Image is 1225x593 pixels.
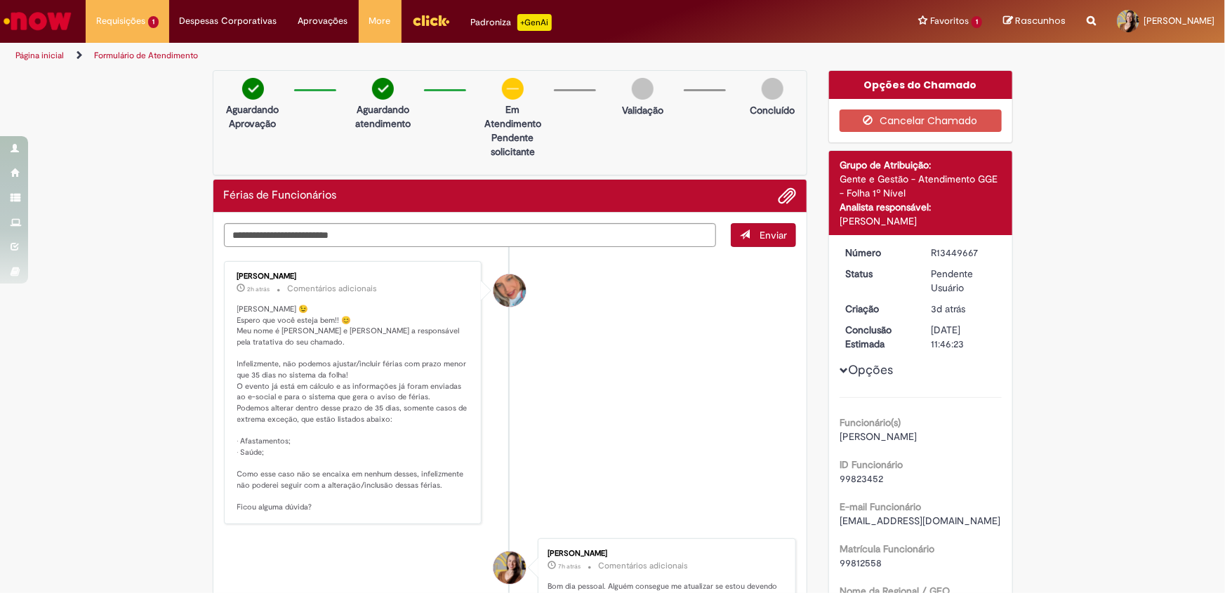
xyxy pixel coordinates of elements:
span: 99823452 [840,472,883,485]
button: Adicionar anexos [778,187,796,205]
div: [PERSON_NAME] [548,549,781,558]
span: 7h atrás [558,562,581,571]
p: Validação [622,103,663,117]
span: 99812558 [840,557,882,569]
a: Rascunhos [1003,15,1066,28]
p: Aguardando Aprovação [219,102,287,131]
dt: Número [835,246,921,260]
p: Pendente solicitante [479,131,547,159]
h2: Férias de Funcionários Histórico de tíquete [224,189,337,202]
p: [PERSON_NAME] 😉 Espero que você esteja bem!! 😊 Meu nome é [PERSON_NAME] e [PERSON_NAME] a respons... [237,304,471,513]
dt: Conclusão Estimada [835,323,921,351]
div: Grupo de Atribuição: [840,158,1002,172]
span: [PERSON_NAME] [1144,15,1214,27]
span: Enviar [760,229,787,241]
div: [DATE] 11:46:23 [932,323,997,351]
b: Matrícula Funcionário [840,542,934,555]
span: 3d atrás [932,302,966,315]
div: Padroniza [471,14,552,31]
b: E-mail Funcionário [840,500,921,513]
span: [EMAIL_ADDRESS][DOMAIN_NAME] [840,514,1000,527]
span: Requisições [96,14,145,28]
p: +GenAi [517,14,552,31]
div: Jacqueline Andrade Galani [494,274,526,307]
span: 2h atrás [248,285,270,293]
p: Em Atendimento [479,102,547,131]
div: 26/08/2025 16:46:19 [932,302,997,316]
div: R13449667 [932,246,997,260]
div: Pendente Usuário [932,267,997,295]
small: Comentários adicionais [288,283,378,295]
span: 1 [148,16,159,28]
dt: Status [835,267,921,281]
p: Aguardando atendimento [349,102,417,131]
div: Samira Alves Lucio Dias [494,552,526,584]
div: [PERSON_NAME] [840,214,1002,228]
div: Gente e Gestão - Atendimento GGE - Folha 1º Nível [840,172,1002,200]
time: 29/08/2025 13:32:16 [248,285,270,293]
time: 29/08/2025 08:38:39 [558,562,581,571]
span: More [369,14,391,28]
div: [PERSON_NAME] [237,272,471,281]
time: 26/08/2025 16:46:19 [932,302,966,315]
dt: Criação [835,302,921,316]
ul: Trilhas de página [11,43,806,69]
textarea: Digite sua mensagem aqui... [224,223,717,247]
b: Funcionário(s) [840,416,901,429]
p: Concluído [750,103,795,117]
div: Analista responsável: [840,200,1002,214]
small: Comentários adicionais [598,560,688,572]
span: Rascunhos [1015,14,1066,27]
img: img-circle-grey.png [762,78,783,100]
img: check-circle-green.png [372,78,394,100]
button: Enviar [731,223,796,247]
a: Formulário de Atendimento [94,50,198,61]
span: Despesas Corporativas [180,14,277,28]
span: Favoritos [930,14,969,28]
div: Opções do Chamado [829,71,1012,99]
b: ID Funcionário [840,458,903,471]
span: Aprovações [298,14,348,28]
span: 1 [972,16,982,28]
img: ServiceNow [1,7,74,35]
img: img-circle-grey.png [632,78,654,100]
img: click_logo_yellow_360x200.png [412,10,450,31]
span: [PERSON_NAME] [840,430,917,443]
a: Página inicial [15,50,64,61]
img: circle-minus.png [502,78,524,100]
img: check-circle-green.png [242,78,264,100]
button: Cancelar Chamado [840,109,1002,132]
